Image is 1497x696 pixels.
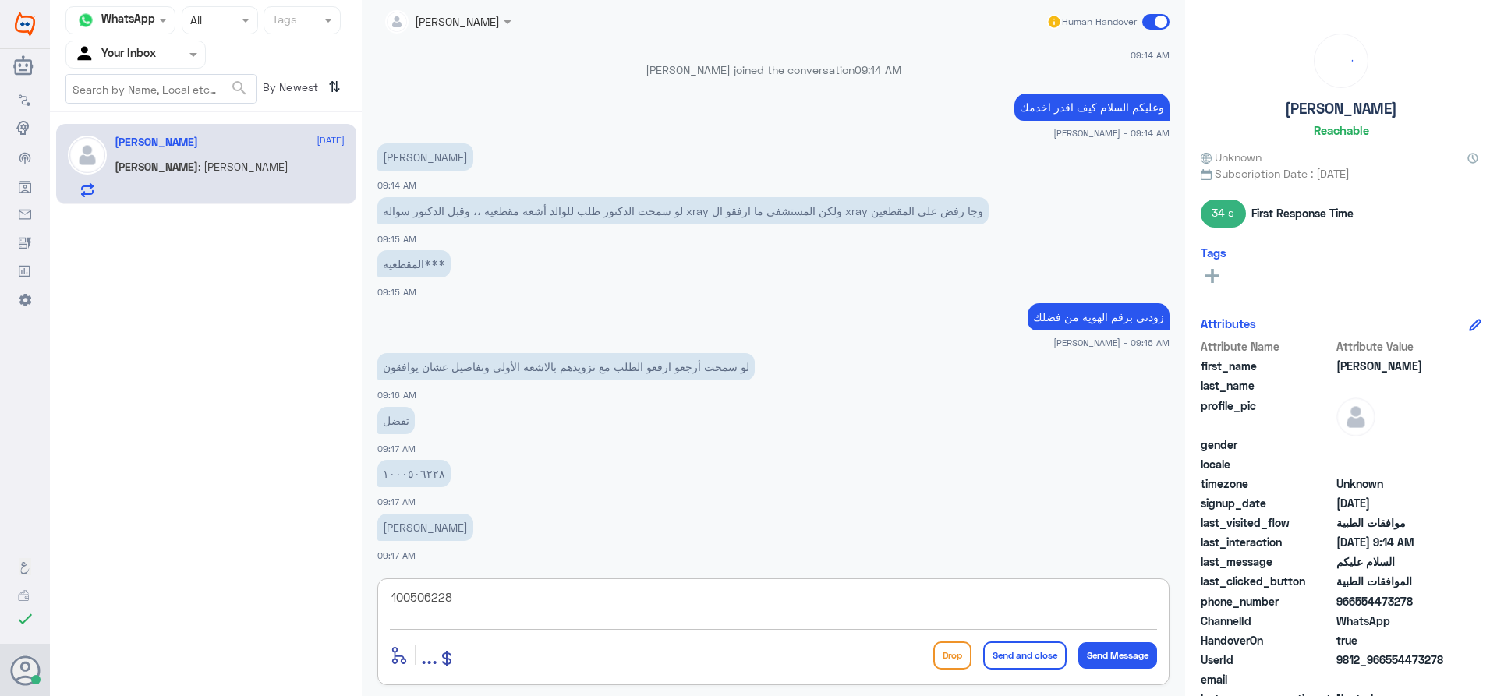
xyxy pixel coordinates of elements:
[1201,200,1246,228] span: 34 s
[1336,632,1449,648] span: true
[1201,613,1333,629] span: ChannelId
[1314,123,1369,137] h6: Reachable
[10,655,40,685] button: Avatar
[317,133,345,147] span: [DATE]
[1201,165,1481,182] span: Subscription Date : [DATE]
[377,234,416,244] span: 09:15 AM
[1201,514,1333,531] span: last_visited_flow
[377,514,473,541] p: 12/8/2025, 9:17 AM
[1201,338,1333,355] span: Attribute Name
[328,74,341,100] i: ⇅
[377,390,416,400] span: 09:16 AM
[1201,358,1333,374] span: first_name
[1318,38,1364,83] div: loading...
[198,160,288,173] span: : [PERSON_NAME]
[16,609,34,628] i: check
[1201,316,1256,330] h6: Attributes
[377,550,416,560] span: 09:17 AM
[377,250,451,277] p: 12/8/2025, 9:15 AM
[377,287,416,297] span: 09:15 AM
[1336,358,1449,374] span: Rob’s
[421,641,437,669] span: ...
[377,197,989,224] p: 12/8/2025, 9:15 AM
[1336,495,1449,511] span: 2025-08-12T06:13:59.663Z
[1201,397,1333,433] span: profile_pic
[1201,573,1333,589] span: last_clicked_button
[1336,671,1449,687] span: null
[1285,100,1397,118] h5: [PERSON_NAME]
[1131,48,1170,62] span: 09:14 AM
[1201,475,1333,492] span: timezone
[1201,632,1333,648] span: HandoverOn
[1336,475,1449,492] span: Unknown
[421,638,437,673] button: ...
[270,11,297,31] div: Tags
[115,136,198,149] h5: Rob’s
[1201,553,1333,570] span: last_message
[1201,436,1333,453] span: gender
[1336,534,1449,550] span: 2025-08-12T06:14:10.235Z
[1251,205,1354,221] span: First Response Time
[1201,149,1262,165] span: Unknown
[377,353,755,380] p: 12/8/2025, 9:16 AM
[1201,593,1333,609] span: phone_number
[1336,397,1375,436] img: defaultAdmin.png
[1336,456,1449,472] span: null
[74,43,97,66] img: yourInbox.svg
[15,12,35,37] img: Widebot Logo
[1028,303,1170,330] p: 12/8/2025, 9:16 AM
[68,136,107,175] img: defaultAdmin.png
[115,160,198,173] span: [PERSON_NAME]
[74,9,97,32] img: whatsapp.png
[1336,573,1449,589] span: الموافقات الطبية
[1201,671,1333,687] span: email
[855,63,901,76] span: 09:14 AM
[1336,613,1449,629] span: 2
[1336,514,1449,531] span: موافقات الطبية
[1201,377,1333,394] span: last_name
[1078,642,1157,669] button: Send Message
[1201,456,1333,472] span: locale
[1201,534,1333,550] span: last_interaction
[1336,593,1449,609] span: 966554473278
[377,62,1170,78] p: [PERSON_NAME] joined the conversation
[377,143,473,171] p: 12/8/2025, 9:14 AM
[230,76,249,101] button: search
[230,79,249,97] span: search
[1201,495,1333,511] span: signup_date
[1201,652,1333,668] span: UserId
[377,496,416,507] span: 09:17 AM
[377,180,416,190] span: 09:14 AM
[66,75,256,103] input: Search by Name, Local etc…
[377,460,451,487] p: 12/8/2025, 9:17 AM
[1201,246,1226,260] h6: Tags
[1053,336,1170,349] span: [PERSON_NAME] - 09:16 AM
[983,641,1067,670] button: Send and close
[1336,338,1449,355] span: Attribute Value
[933,641,971,670] button: Drop
[1336,652,1449,668] span: 9812_966554473278
[377,407,415,434] p: 12/8/2025, 9:17 AM
[257,74,322,105] span: By Newest
[1053,126,1170,140] span: [PERSON_NAME] - 09:14 AM
[1062,15,1137,29] span: Human Handover
[1336,553,1449,570] span: السلام عليكم
[377,443,416,454] span: 09:17 AM
[1014,94,1170,121] p: 12/8/2025, 9:14 AM
[1336,436,1449,453] span: null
